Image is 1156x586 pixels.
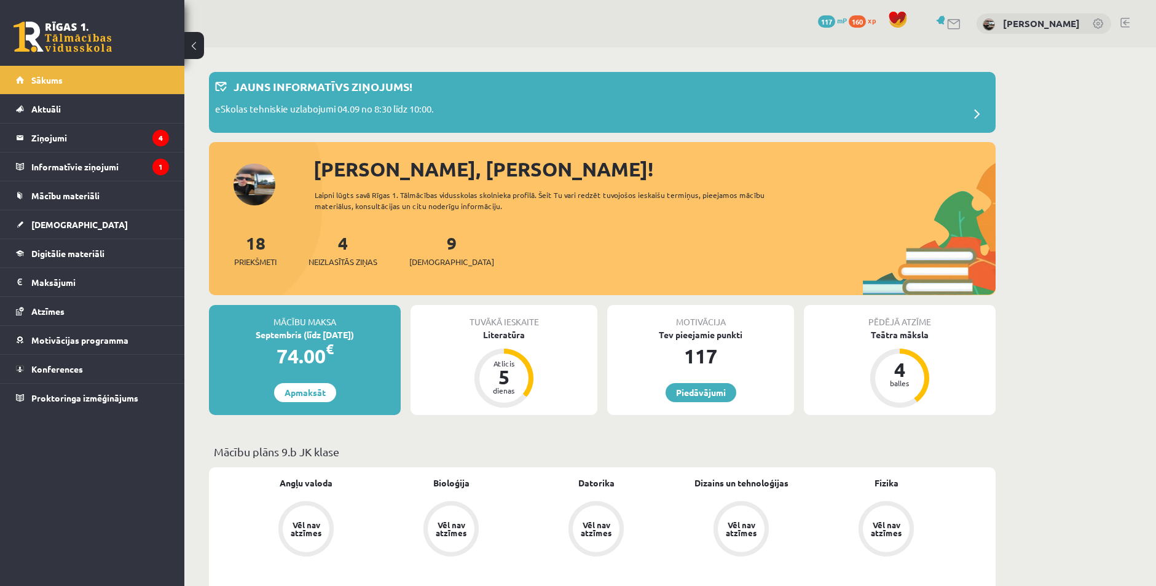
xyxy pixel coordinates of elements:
[234,78,412,95] p: Jauns informatīvs ziņojums!
[209,328,401,341] div: Septembris (līdz [DATE])
[214,443,991,460] p: Mācību plāns 9.b JK klase
[607,328,794,341] div: Tev pieejamie punkti
[31,74,63,85] span: Sākums
[694,477,788,489] a: Dizains un tehnoloģijas
[486,387,522,394] div: dienas
[724,521,758,537] div: Vēl nav atzīmes
[804,328,996,410] a: Teātra māksla 4 balles
[849,15,882,25] a: 160 xp
[16,239,169,267] a: Digitālie materiāli
[666,383,736,402] a: Piedāvājumi
[579,521,613,537] div: Vēl nav atzīmes
[31,103,61,114] span: Aktuāli
[215,78,989,127] a: Jauns informatīvs ziņojums! eSkolas tehniskie uzlabojumi 04.09 no 8:30 līdz 10:00.
[16,268,169,296] a: Maksājumi
[31,392,138,403] span: Proktoringa izmēģinājums
[309,256,377,268] span: Neizlasītās ziņas
[16,124,169,152] a: Ziņojumi4
[31,306,65,317] span: Atzīmes
[486,360,522,367] div: Atlicis
[379,501,524,559] a: Vēl nav atzīmes
[31,219,128,230] span: [DEMOGRAPHIC_DATA]
[578,477,615,489] a: Datorika
[881,360,918,379] div: 4
[31,124,169,152] legend: Ziņojumi
[983,18,995,31] img: Patriks Otomers-Bērziņš
[152,130,169,146] i: 4
[868,15,876,25] span: xp
[313,154,996,184] div: [PERSON_NAME], [PERSON_NAME]!
[326,340,334,358] span: €
[31,335,128,346] span: Motivācijas programma
[209,305,401,328] div: Mācību maksa
[31,248,104,259] span: Digitālie materiāli
[411,328,597,410] a: Literatūra Atlicis 5 dienas
[434,521,468,537] div: Vēl nav atzīmes
[215,102,434,119] p: eSkolas tehniskie uzlabojumi 04.09 no 8:30 līdz 10:00.
[315,189,787,212] div: Laipni lūgts savā Rīgas 1. Tālmācības vidusskolas skolnieka profilā. Šeit Tu vari redzēt tuvojošo...
[875,477,898,489] a: Fizika
[16,181,169,210] a: Mācību materiāli
[1003,17,1080,30] a: [PERSON_NAME]
[607,305,794,328] div: Motivācija
[280,477,332,489] a: Angļu valoda
[16,210,169,239] a: [DEMOGRAPHIC_DATA]
[152,159,169,175] i: 1
[486,367,522,387] div: 5
[31,152,169,181] legend: Informatīvie ziņojumi
[411,305,597,328] div: Tuvākā ieskaite
[309,232,377,268] a: 4Neizlasītās ziņas
[16,297,169,325] a: Atzīmes
[818,15,835,28] span: 117
[14,22,112,52] a: Rīgas 1. Tālmācības vidusskola
[31,190,100,201] span: Mācību materiāli
[234,501,379,559] a: Vēl nav atzīmes
[16,384,169,412] a: Proktoringa izmēģinājums
[837,15,847,25] span: mP
[869,521,903,537] div: Vēl nav atzīmes
[814,501,959,559] a: Vēl nav atzīmes
[881,379,918,387] div: balles
[16,66,169,94] a: Sākums
[409,256,494,268] span: [DEMOGRAPHIC_DATA]
[16,355,169,383] a: Konferences
[524,501,669,559] a: Vēl nav atzīmes
[16,152,169,181] a: Informatīvie ziņojumi1
[31,268,169,296] legend: Maksājumi
[818,15,847,25] a: 117 mP
[234,232,277,268] a: 18Priekšmeti
[289,521,323,537] div: Vēl nav atzīmes
[16,326,169,354] a: Motivācijas programma
[16,95,169,123] a: Aktuāli
[804,328,996,341] div: Teātra māksla
[804,305,996,328] div: Pēdējā atzīme
[411,328,597,341] div: Literatūra
[31,363,83,374] span: Konferences
[607,341,794,371] div: 117
[209,341,401,371] div: 74.00
[274,383,336,402] a: Apmaksāt
[234,256,277,268] span: Priekšmeti
[669,501,814,559] a: Vēl nav atzīmes
[433,477,470,489] a: Bioloģija
[849,15,866,28] span: 160
[409,232,494,268] a: 9[DEMOGRAPHIC_DATA]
